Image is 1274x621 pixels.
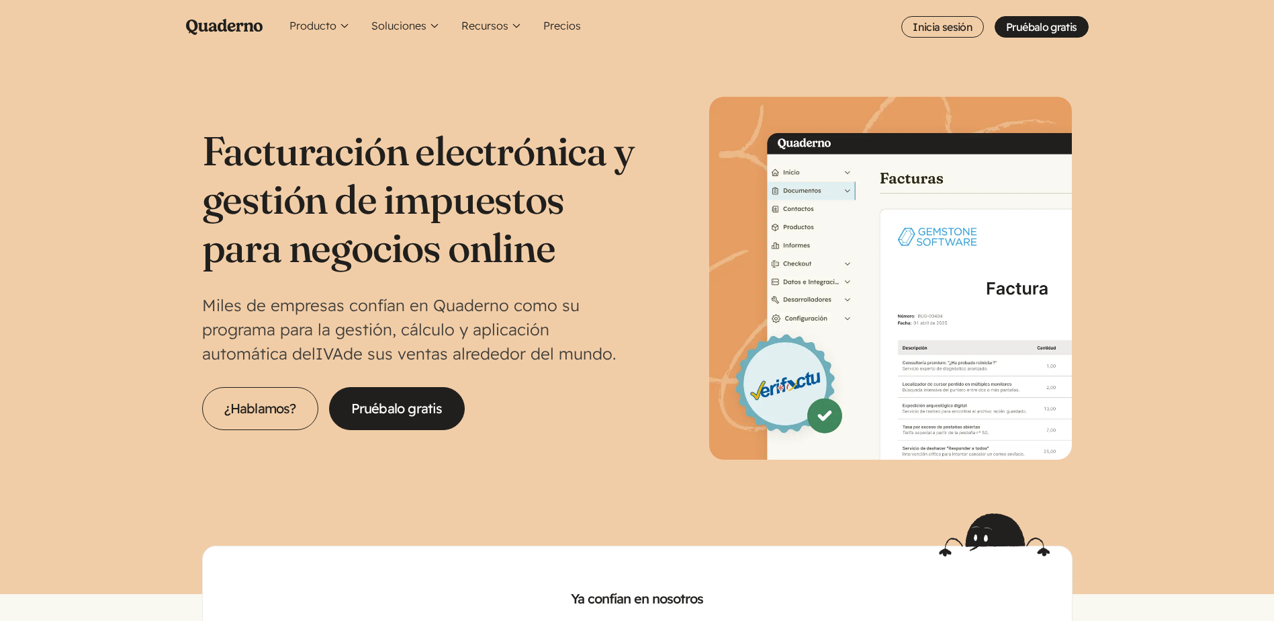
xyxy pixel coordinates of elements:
a: Pruébalo gratis [329,387,465,430]
h2: Ya confían en nosotros [224,589,1050,608]
abbr: Impuesto sobre el Valor Añadido [316,343,343,364]
h1: Facturación electrónica y gestión de impuestos para negocios online [202,126,637,272]
p: Miles de empresas confían en Quaderno como su programa para la gestión, cálculo y aplicación auto... [202,293,637,366]
img: Interfaz de Quaderno mostrando la página Factura con el distintivo Verifactu [709,97,1072,460]
a: Inicia sesión [901,16,984,38]
a: Pruébalo gratis [995,16,1088,38]
a: ¿Hablamos? [202,387,318,430]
